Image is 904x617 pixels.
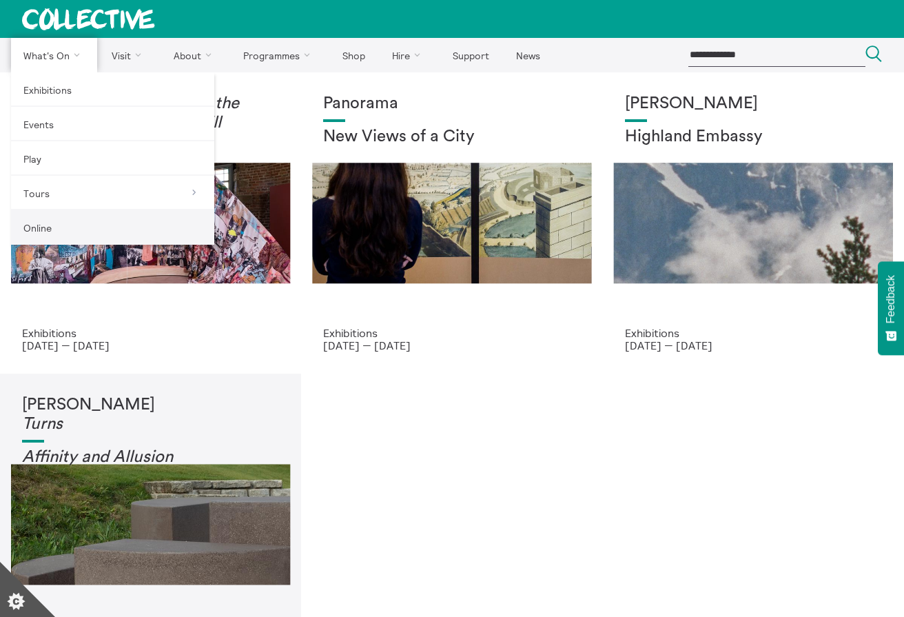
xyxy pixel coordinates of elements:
a: Tours [11,176,214,210]
a: Hire [380,38,438,72]
a: Visit [100,38,159,72]
h1: [PERSON_NAME] [625,94,882,114]
span: Feedback [885,275,897,323]
a: Solar wheels 17 [PERSON_NAME] Highland Embassy Exhibitions [DATE] — [DATE] [603,72,904,374]
em: on [154,449,173,465]
a: Shop [330,38,377,72]
h1: [PERSON_NAME] [22,396,279,434]
a: What's On [11,38,97,72]
p: Exhibitions [625,327,882,339]
em: Affinity and Allusi [22,449,154,465]
a: About [161,38,229,72]
a: Online [11,210,214,245]
p: Exhibitions [22,327,279,339]
a: News [504,38,552,72]
a: Programmes [232,38,328,72]
h2: Highland Embassy [625,128,882,147]
a: Support [440,38,501,72]
a: Play [11,141,214,176]
em: Turns [22,416,63,432]
p: [DATE] — [DATE] [323,339,580,352]
p: Exhibitions [323,327,580,339]
a: Exhibitions [11,72,214,107]
a: Events [11,107,214,141]
p: [DATE] — [DATE] [22,339,279,352]
h1: Panorama [323,94,580,114]
p: [DATE] — [DATE] [625,339,882,352]
button: Feedback - Show survey [878,261,904,355]
a: Collective Panorama June 2025 small file 8 Panorama New Views of a City Exhibitions [DATE] — [DATE] [301,72,602,374]
h2: New Views of a City [323,128,580,147]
